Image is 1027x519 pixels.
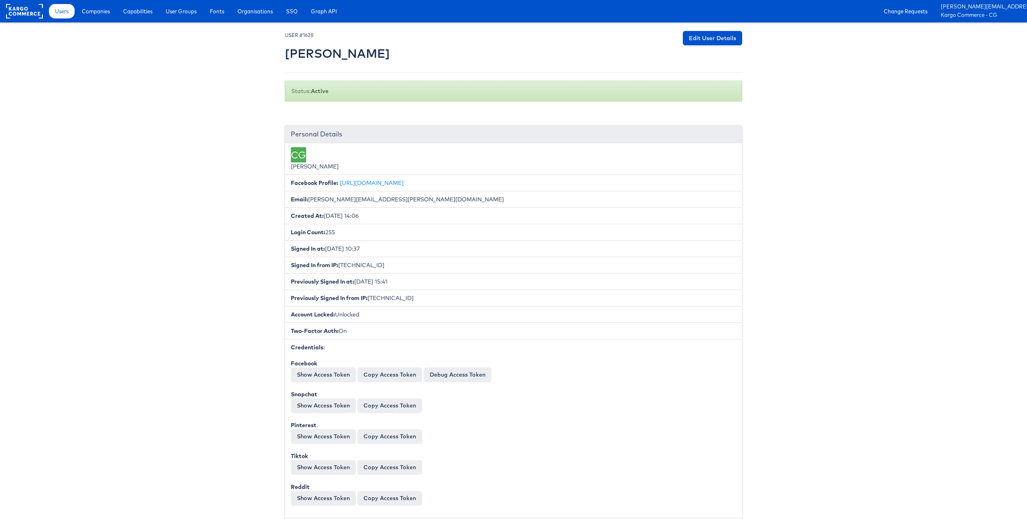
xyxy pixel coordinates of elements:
b: Facebook Profile: [291,179,338,187]
a: Kargo Commerce - CG [941,11,1021,20]
li: 255 [285,224,742,241]
button: Copy Access Token [357,491,422,505]
b: Tiktok [291,452,308,460]
b: Email: [291,196,308,203]
li: [DATE] 14:06 [285,207,742,224]
li: Unlocked [285,306,742,323]
button: Show Access Token [291,398,356,413]
b: Two-Factor Auth: [291,327,339,335]
li: : [285,339,742,518]
a: Users [49,4,75,18]
button: Copy Access Token [357,367,422,382]
a: Organisations [231,4,279,18]
li: [DATE] 15:41 [285,273,742,290]
button: Copy Access Token [357,429,422,444]
b: Credentials [291,344,323,351]
a: Fonts [204,4,230,18]
a: Change Requests [878,4,934,18]
a: SSO [280,4,304,18]
div: CG [291,147,306,162]
button: Show Access Token [291,429,356,444]
li: [PERSON_NAME] [285,143,742,175]
span: Users [55,7,69,15]
a: Capabilities [117,4,158,18]
li: [PERSON_NAME][EMAIL_ADDRESS][PERSON_NAME][DOMAIN_NAME] [285,191,742,208]
b: Pinterest [291,422,317,429]
div: Status: [285,81,742,101]
a: User Groups [160,4,203,18]
button: Show Access Token [291,460,356,474]
a: [PERSON_NAME][EMAIL_ADDRESS][PERSON_NAME][DOMAIN_NAME] [941,3,1021,11]
span: Graph API [311,7,337,15]
span: Capabilities [123,7,152,15]
b: Reddit [291,483,310,491]
b: Created At: [291,212,324,219]
button: Show Access Token [291,367,356,382]
span: Organisations [237,7,273,15]
a: Debug Access Token [424,367,491,382]
li: [TECHNICAL_ID] [285,257,742,274]
span: Companies [82,7,110,15]
b: Account Locked: [291,311,335,318]
b: Facebook [291,360,317,367]
h2: [PERSON_NAME] [285,47,390,60]
b: Signed In from IP: [291,262,338,269]
li: [TECHNICAL_ID] [285,290,742,306]
button: Show Access Token [291,491,356,505]
span: Fonts [210,7,224,15]
button: Copy Access Token [357,398,422,413]
div: Personal Details [285,126,742,143]
li: [DATE] 10:37 [285,240,742,257]
b: Login Count: [291,229,325,236]
a: Edit User Details [683,31,742,45]
a: Companies [76,4,116,18]
b: Active [311,87,329,95]
b: Previously Signed In at: [291,278,354,285]
span: User Groups [166,7,197,15]
b: Snapchat [291,391,317,398]
button: Copy Access Token [357,460,422,474]
span: SSO [286,7,298,15]
b: Previously Signed In from IP: [291,294,367,302]
b: Signed In at: [291,245,325,252]
a: Graph API [305,4,343,18]
small: USER #1628 [285,32,313,38]
li: On [285,322,742,339]
a: [URL][DOMAIN_NAME] [340,179,404,187]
